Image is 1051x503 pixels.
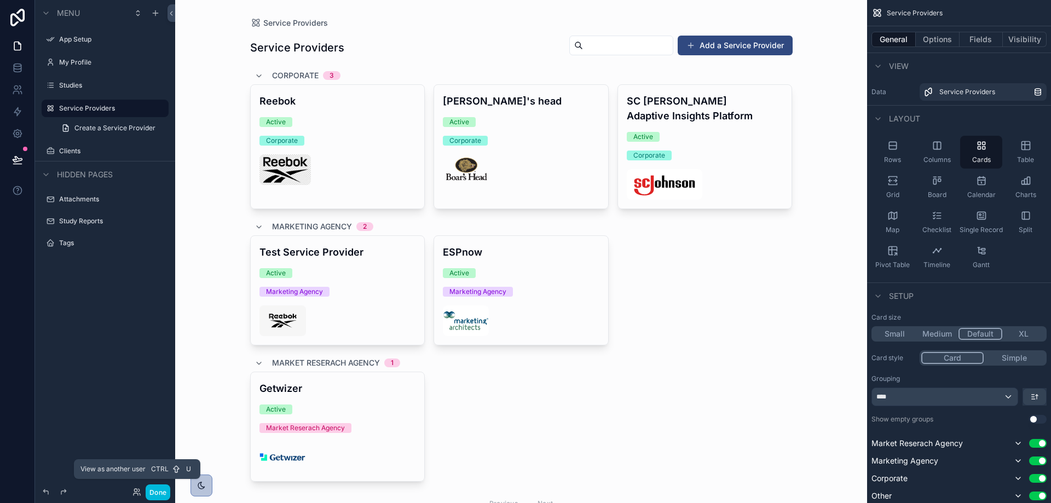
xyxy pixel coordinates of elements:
span: Checklist [922,226,951,234]
span: Timeline [923,261,950,269]
label: Grouping [871,374,900,383]
span: Map [886,226,899,234]
button: Charts [1004,171,1047,204]
label: Card size [871,313,901,322]
span: Grid [886,190,899,199]
button: Simple [984,352,1045,364]
span: Setup [889,291,914,302]
span: Market Reserach Agency [871,438,963,449]
span: Cards [972,155,991,164]
span: Rows [884,155,901,164]
span: Single Record [960,226,1003,234]
button: Done [146,484,170,500]
button: Default [958,328,1002,340]
span: Corporate [871,473,908,484]
span: View [889,61,909,72]
span: Ctrl [150,464,170,475]
button: Gantt [960,241,1002,274]
label: App Setup [59,35,162,44]
button: Board [916,171,958,204]
button: XL [1002,328,1045,340]
span: Charts [1015,190,1036,199]
span: Table [1017,155,1034,164]
label: Studies [59,81,162,90]
span: Layout [889,113,920,124]
span: Calendar [967,190,996,199]
a: Service Providers [920,83,1047,101]
label: Tags [59,239,162,247]
span: U [184,465,193,473]
label: My Profile [59,58,162,67]
button: Rows [871,136,914,169]
button: Fields [960,32,1003,47]
button: Columns [916,136,958,169]
span: Create a Service Provider [74,124,155,132]
button: Split [1004,206,1047,239]
span: Pivot Table [875,261,910,269]
span: Columns [923,155,951,164]
label: Data [871,88,915,96]
button: General [871,32,916,47]
span: Hidden pages [57,169,113,180]
button: Table [1004,136,1047,169]
button: Options [916,32,960,47]
button: Visibility [1003,32,1047,47]
span: Service Providers [887,9,943,18]
span: Marketing Agency [871,455,938,466]
span: View as another user [80,465,146,473]
label: Card style [871,354,915,362]
button: Calendar [960,171,1002,204]
span: Menu [57,8,80,19]
label: Clients [59,147,162,155]
button: Checklist [916,206,958,239]
label: Attachments [59,195,162,204]
button: Card [921,352,984,364]
label: Show empty groups [871,415,933,424]
span: Board [928,190,946,199]
span: Service Providers [939,88,995,96]
button: Pivot Table [871,241,914,274]
button: Map [871,206,914,239]
span: Gantt [973,261,990,269]
label: Study Reports [59,217,162,226]
button: Timeline [916,241,958,274]
button: Grid [871,171,914,204]
span: Split [1019,226,1032,234]
button: Single Record [960,206,1002,239]
button: Cards [960,136,1002,169]
label: Service Providers [59,104,162,113]
a: Create a Service Provider [55,119,169,137]
button: Small [873,328,916,340]
button: Medium [916,328,958,340]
